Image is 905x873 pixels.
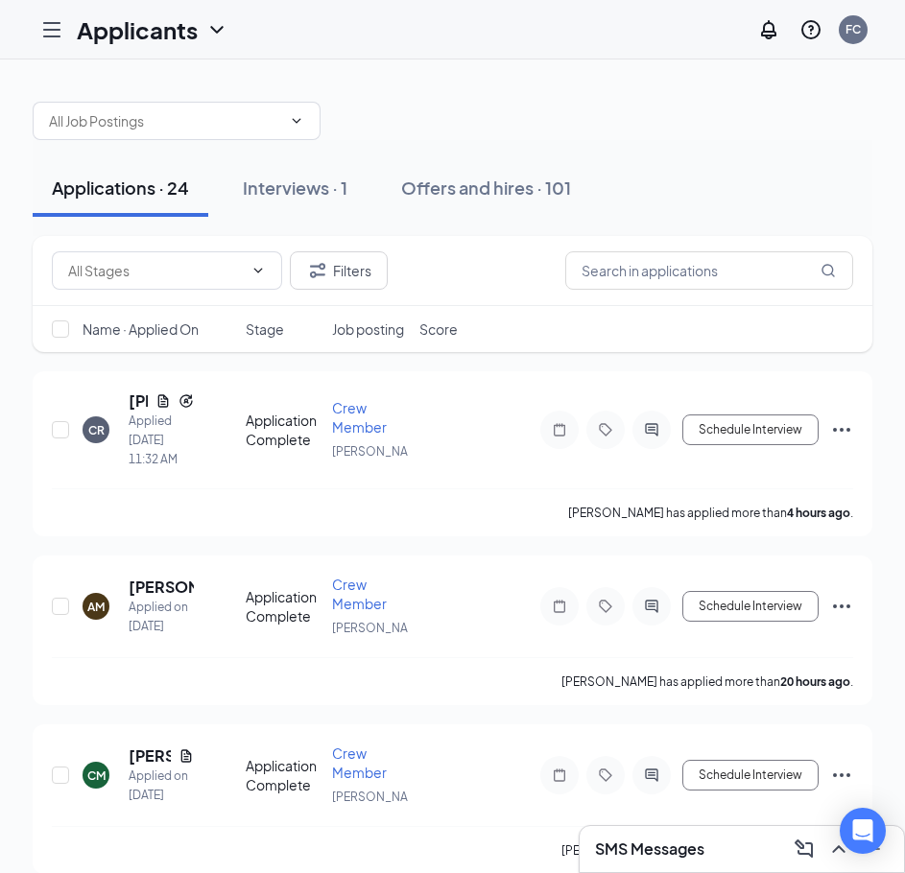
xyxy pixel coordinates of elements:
[246,587,322,625] div: Application Complete
[830,418,853,441] svg: Ellipses
[129,390,148,412] h5: [PERSON_NAME]
[548,422,571,437] svg: Note
[830,595,853,618] svg: Ellipses
[332,744,387,781] span: Crew Member
[155,393,171,409] svg: Document
[561,842,853,859] p: [PERSON_NAME] has applied more than .
[289,113,304,129] svg: ChevronDown
[780,674,850,689] b: 20 hours ago
[205,18,228,41] svg: ChevronDown
[246,756,322,794] div: Application Complete
[840,808,886,854] div: Open Intercom Messenger
[332,621,428,635] span: [PERSON_NAME]
[594,599,617,614] svg: Tag
[129,577,194,598] h5: [PERSON_NAME]
[129,745,171,767] h5: [PERSON_NAME]
[565,251,853,290] input: Search in applications
[246,319,284,339] span: Stage
[290,251,388,290] button: Filter Filters
[682,414,819,445] button: Schedule Interview
[757,18,780,41] svg: Notifications
[246,411,322,449] div: Application Complete
[332,790,428,804] span: [PERSON_NAME]
[40,18,63,41] svg: Hamburger
[799,18,822,41] svg: QuestionInfo
[419,319,458,339] span: Score
[787,506,850,520] b: 4 hours ago
[548,767,571,783] svg: Note
[243,176,347,200] div: Interviews · 1
[640,767,663,783] svg: ActiveChat
[594,422,617,437] svg: Tag
[561,673,853,690] p: [PERSON_NAME] has applied more than .
[129,598,194,636] div: Applied on [DATE]
[332,319,404,339] span: Job posting
[68,260,243,281] input: All Stages
[821,263,836,278] svg: MagnifyingGlass
[87,767,106,784] div: CM
[88,422,105,438] div: CR
[250,263,266,278] svg: ChevronDown
[332,399,387,436] span: Crew Member
[129,412,194,469] div: Applied [DATE] 11:32 AM
[793,838,816,861] svg: ComposeMessage
[830,764,853,787] svg: Ellipses
[682,760,819,790] button: Schedule Interview
[640,422,663,437] svg: ActiveChat
[823,834,854,864] button: ChevronUp
[845,21,861,37] div: FC
[568,505,853,521] p: [PERSON_NAME] has applied more than .
[827,838,850,861] svg: ChevronUp
[83,319,199,339] span: Name · Applied On
[179,748,194,764] svg: Document
[87,599,105,615] div: AM
[594,767,617,783] svg: Tag
[640,599,663,614] svg: ActiveChat
[49,110,281,131] input: All Job Postings
[595,838,704,860] h3: SMS Messages
[789,834,820,864] button: ComposeMessage
[77,13,198,46] h1: Applicants
[332,576,387,612] span: Crew Member
[401,176,571,200] div: Offers and hires · 101
[129,767,194,805] div: Applied on [DATE]
[52,176,189,200] div: Applications · 24
[179,393,194,409] svg: Reapply
[548,599,571,614] svg: Note
[682,591,819,622] button: Schedule Interview
[306,259,329,282] svg: Filter
[332,444,428,459] span: [PERSON_NAME]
